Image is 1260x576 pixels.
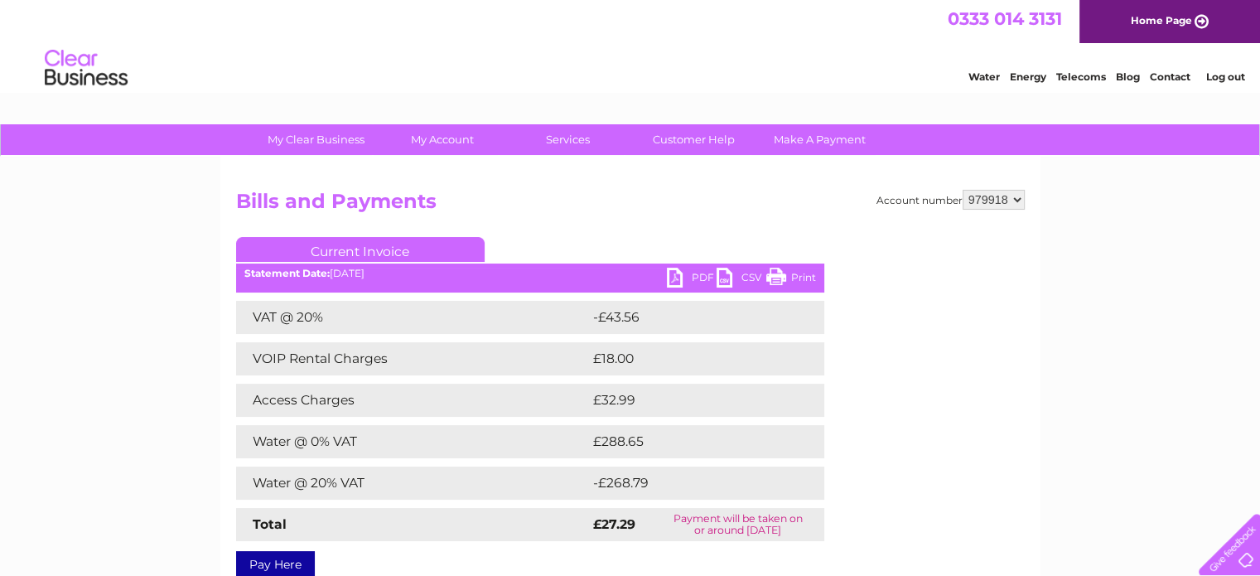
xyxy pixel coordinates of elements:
[751,124,888,155] a: Make A Payment
[239,9,1022,80] div: Clear Business is a trading name of Verastar Limited (registered in [GEOGRAPHIC_DATA] No. 3667643...
[244,267,330,279] b: Statement Date:
[248,124,384,155] a: My Clear Business
[253,516,287,532] strong: Total
[589,301,794,334] td: -£43.56
[236,237,485,262] a: Current Invoice
[593,516,635,532] strong: £27.29
[589,425,795,458] td: £288.65
[1056,70,1106,83] a: Telecoms
[667,268,717,292] a: PDF
[589,467,797,500] td: -£268.79
[589,384,791,417] td: £32.99
[1010,70,1046,83] a: Energy
[374,124,510,155] a: My Account
[236,268,824,279] div: [DATE]
[766,268,816,292] a: Print
[589,342,790,375] td: £18.00
[717,268,766,292] a: CSV
[236,467,589,500] td: Water @ 20% VAT
[968,70,1000,83] a: Water
[1116,70,1140,83] a: Blog
[236,425,589,458] td: Water @ 0% VAT
[876,190,1025,210] div: Account number
[500,124,636,155] a: Services
[236,190,1025,221] h2: Bills and Payments
[236,301,589,334] td: VAT @ 20%
[948,8,1062,29] a: 0333 014 3131
[236,384,589,417] td: Access Charges
[44,43,128,94] img: logo.png
[1205,70,1244,83] a: Log out
[1150,70,1190,83] a: Contact
[625,124,762,155] a: Customer Help
[236,342,589,375] td: VOIP Rental Charges
[652,508,824,541] td: Payment will be taken on or around [DATE]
